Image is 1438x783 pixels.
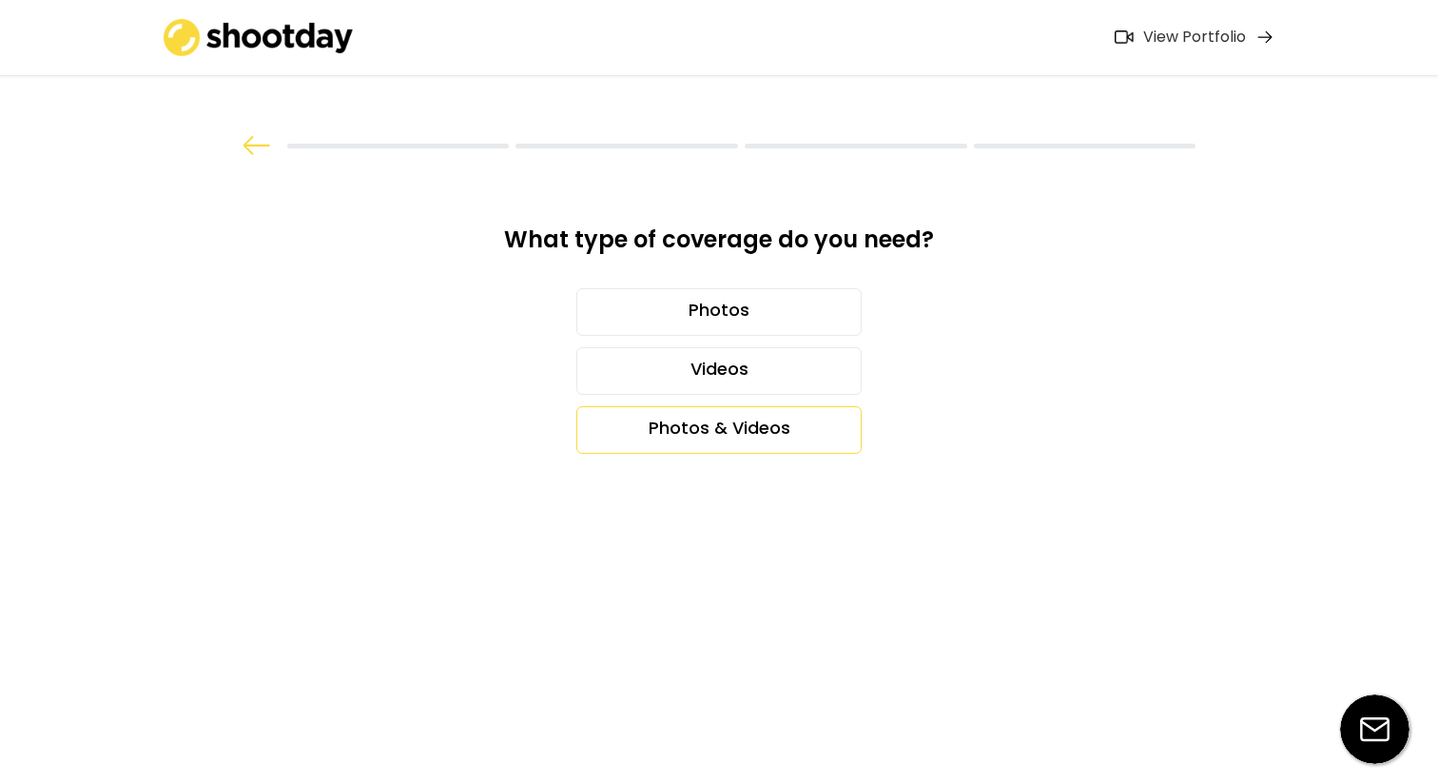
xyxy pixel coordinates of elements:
[576,347,862,395] div: Videos
[164,19,354,56] img: shootday_logo.png
[1143,28,1246,48] div: View Portfolio
[576,406,862,454] div: Photos & Videos
[1115,30,1134,44] img: Icon%20feather-video%402x.png
[243,136,271,155] img: arrow%20back.svg
[460,225,978,269] div: What type of coverage do you need?
[1340,695,1409,764] img: email-icon%20%281%29.svg
[576,288,862,336] div: Photos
